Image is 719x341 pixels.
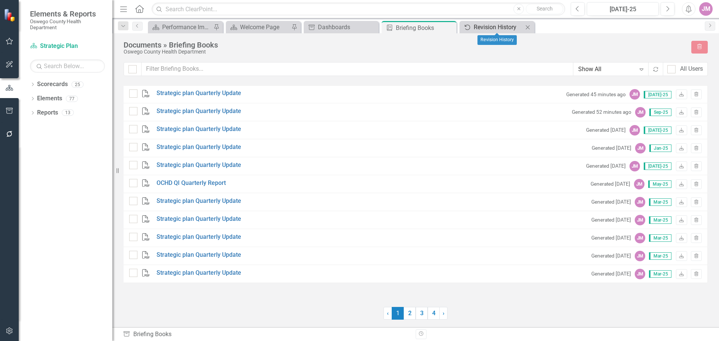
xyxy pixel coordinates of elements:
span: 1 [392,307,404,320]
a: Welcome Page [228,22,289,32]
div: [DATE]-25 [589,5,656,14]
small: Generated 52 minutes ago [572,109,631,116]
div: JM [629,161,640,171]
div: Oswego County Health Department [124,49,684,55]
small: Oswego County Health Department [30,18,105,31]
span: Elements & Reports [30,9,105,18]
span: May-25 [648,180,671,188]
div: JM [635,143,646,153]
span: [DATE]-25 [644,127,671,134]
a: Strategic plan Quarterly Update [157,107,241,116]
div: Performance Improvement Plans [162,22,212,32]
div: Dashboards [318,22,377,32]
div: Revision History [474,22,523,32]
a: Scorecards [37,80,68,89]
a: Strategic plan Quarterly Update [157,215,241,223]
span: Mar-25 [649,234,671,242]
a: Strategic plan Quarterly Update [157,89,241,98]
a: Strategic plan Quarterly Update [157,125,241,134]
div: JM [629,125,640,136]
small: Generated [DATE] [586,162,626,170]
a: Dashboards [306,22,377,32]
div: 25 [72,81,84,88]
div: JM [635,215,645,225]
span: Jan-25 [649,144,671,152]
div: Revision History [477,35,517,45]
span: [DATE]-25 [644,91,671,98]
a: 4 [428,307,440,320]
a: Strategic plan Quarterly Update [157,233,241,241]
div: 13 [62,110,74,116]
small: Generated [DATE] [591,198,631,205]
span: Search [537,6,553,12]
a: Reports [37,109,58,117]
a: Revision History [461,22,523,32]
small: Generated 45 minutes ago [566,91,626,98]
a: 2 [404,307,416,320]
img: ClearPoint Strategy [4,9,17,22]
span: Sep-25 [649,109,671,116]
div: JM [635,197,645,207]
div: All Users [680,65,703,73]
div: Briefing Books [396,23,455,33]
a: OCHD QI Quarterly Report [157,179,226,188]
a: Strategic plan Quarterly Update [157,269,241,277]
input: Filter Briefing Books... [141,62,573,76]
a: Strategic plan Quarterly Update [157,161,241,170]
a: Performance Improvement Plans [150,22,212,32]
small: Generated [DATE] [591,234,631,241]
small: Generated [DATE] [591,216,631,223]
small: Generated [DATE] [592,144,631,152]
span: Mar-25 [649,216,671,224]
a: Strategic plan Quarterly Update [157,143,241,152]
a: 3 [416,307,428,320]
div: JM [635,233,645,243]
input: Search ClearPoint... [152,3,565,16]
div: JM [629,89,640,100]
div: 77 [66,95,78,102]
input: Search Below... [30,60,105,73]
button: JM [699,2,713,16]
small: Generated [DATE] [591,252,631,259]
div: Documents » Briefing Books [124,41,684,49]
span: Mar-25 [649,270,671,278]
small: Generated [DATE] [591,270,631,277]
div: Show All [578,65,635,74]
small: Generated [DATE] [586,127,626,134]
div: JM [634,179,644,189]
a: Strategic plan Quarterly Update [157,197,241,205]
span: › [443,310,445,317]
span: Mar-25 [649,252,671,260]
span: [DATE]-25 [644,162,671,170]
a: Strategic plan Quarterly Update [157,251,241,259]
div: JM [635,251,645,261]
a: Strategic Plan [30,42,105,51]
div: Briefing Books [123,330,410,339]
button: Search [526,4,563,14]
a: Elements [37,94,62,103]
small: Generated [DATE] [591,180,630,188]
div: JM [635,107,646,118]
span: ‹ [387,310,389,317]
div: JM [635,269,645,279]
button: [DATE]-25 [587,2,659,16]
span: Mar-25 [649,198,671,206]
div: Welcome Page [240,22,289,32]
